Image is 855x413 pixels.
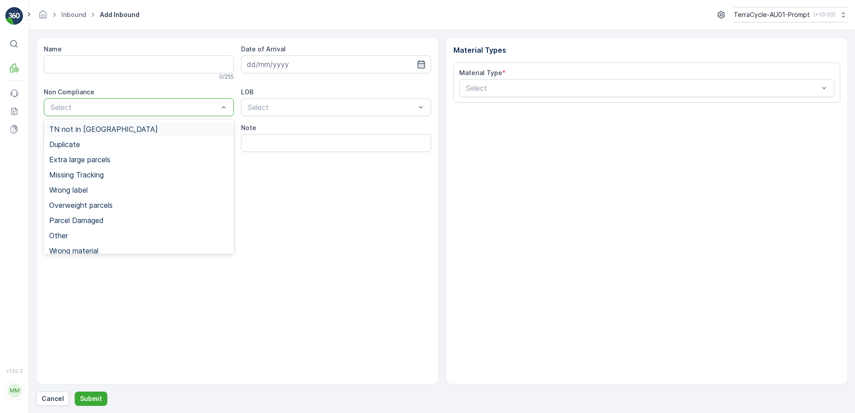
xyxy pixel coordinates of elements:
button: Cancel [36,392,69,406]
span: AU-PI0032 I Home and Office [55,191,147,198]
span: Wrong material [49,247,98,255]
p: 01993126509999989136LJ8502912801000650305 [333,8,520,18]
label: Name [44,45,62,53]
input: dd/mm/yyyy [241,55,431,73]
span: Wrong label [49,186,88,194]
a: Inbound [61,11,86,18]
label: LOB [241,88,254,96]
p: Material Types [453,45,841,55]
span: [DATE] [47,161,68,169]
button: TerraCycle-AU01-Prompt(+10:00) [734,7,848,22]
span: Parcel Damaged [49,216,104,224]
span: Last Weight : [8,220,50,228]
span: 01993126509999989136LJ8502912801000650305 [30,147,185,154]
p: Select [466,83,819,93]
span: 2.46 kg [50,206,73,213]
div: MM [8,383,22,398]
img: logo [5,7,23,25]
span: Name : [8,147,30,154]
span: First Weight : [8,176,51,184]
span: TN not in [GEOGRAPHIC_DATA] [49,125,158,133]
label: Note [241,124,256,131]
button: MM [5,375,23,406]
span: Extra large parcels [49,156,110,164]
p: Select [51,102,218,113]
span: Duplicate [49,140,80,148]
p: ( +10:00 ) [813,11,835,18]
a: Homepage [38,13,48,21]
label: Material Type [459,69,502,76]
p: Select [248,102,415,113]
p: Cancel [42,394,64,403]
p: TerraCycle-AU01-Prompt [734,10,810,19]
span: Add Inbound [98,10,141,19]
button: Submit [75,392,107,406]
span: Net Amount : [8,206,50,213]
label: Date of Arrival [241,45,286,53]
p: Submit [80,394,102,403]
span: Other [49,232,68,240]
label: Non Compliance [44,88,94,96]
span: Arrive Date : [8,161,47,169]
p: 0 / 255 [219,73,234,80]
span: Material Type : [8,191,55,198]
span: v 1.50.2 [5,368,23,374]
span: Overweight parcels [49,201,113,209]
span: 2.46 kg [51,176,74,184]
span: 0 kg [50,220,63,228]
span: Missing Tracking [49,171,104,179]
